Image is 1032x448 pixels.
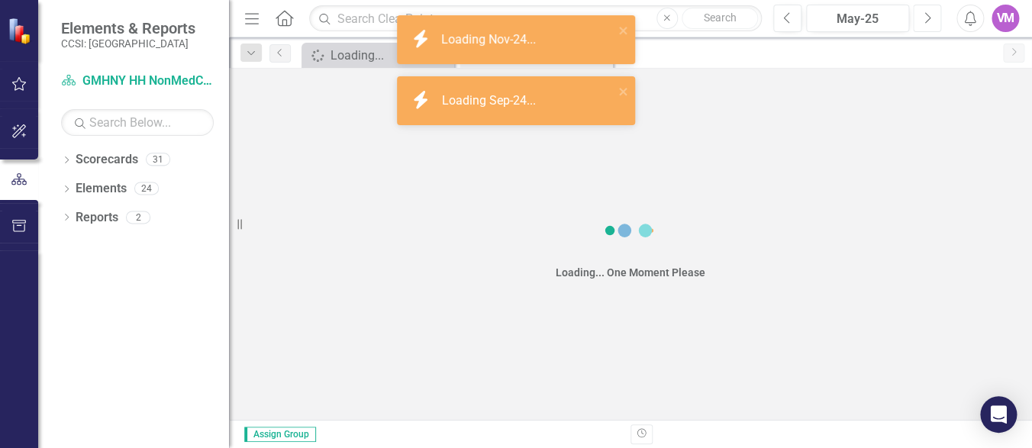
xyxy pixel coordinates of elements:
[134,182,159,195] div: 24
[61,73,214,90] a: GMHNY HH NonMedCM C&Y 2620
[61,109,214,136] input: Search Below...
[703,11,736,24] span: Search
[441,31,540,49] div: Loading Nov-24...
[8,17,34,44] img: ClearPoint Strategy
[76,209,118,227] a: Reports
[146,153,170,166] div: 31
[305,46,450,65] a: Loading...
[76,151,138,169] a: Scorecards
[61,37,195,50] small: CCSI: [GEOGRAPHIC_DATA]
[244,427,316,442] span: Assign Group
[618,82,629,100] button: close
[811,10,904,28] div: May-25
[61,19,195,37] span: Elements & Reports
[441,92,539,110] div: Loading Sep-24...
[806,5,909,32] button: May-25
[992,5,1019,32] button: VM
[556,265,705,280] div: Loading... One Moment Please
[980,396,1017,433] div: Open Intercom Messenger
[309,5,762,32] input: Search ClearPoint...
[76,180,127,198] a: Elements
[331,46,450,65] div: Loading...
[618,21,629,39] button: close
[682,8,758,29] button: Search
[126,211,150,224] div: 2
